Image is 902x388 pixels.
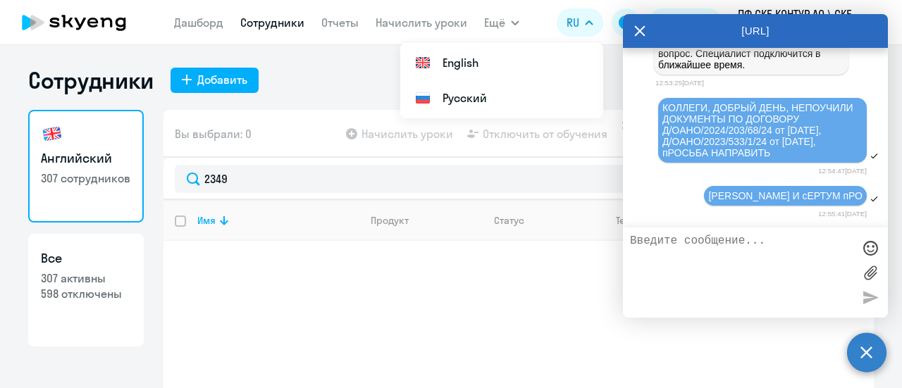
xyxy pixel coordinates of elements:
[484,14,505,31] span: Ещё
[174,15,223,30] a: Дашборд
[28,66,154,94] h1: Сотрудники
[738,6,869,39] p: ПФ СКБ КОНТУР АО \ СКБ Контур, ПФ СКБ КОНТУР, АО
[28,110,144,223] a: Английский307 сотрудников
[818,210,867,218] time: 12:55:41[DATE]
[662,102,856,158] span: КОЛЛЕГИ, ДОБРЫЙ ДЕНЬ, НЕПОУЧИЛИ ДОКУМЕНТЫ ПО ДОГОВОРУ Д/OAHO/2024/203/68/24 от [DATE], Д/OAHO/202...
[321,15,359,30] a: Отчеты
[616,214,696,227] div: Текущий уровень
[731,6,890,39] button: ПФ СКБ КОНТУР АО \ СКБ Контур, ПФ СКБ КОНТУР, АО
[240,15,304,30] a: Сотрудники
[371,214,482,227] div: Продукт
[371,214,409,227] div: Продукт
[860,262,881,283] label: Лимит 10 файлов
[557,8,603,37] button: RU
[494,214,591,227] div: Статус
[567,14,579,31] span: RU
[376,15,467,30] a: Начислить уроки
[197,214,216,227] div: Имя
[414,89,431,106] img: Русский
[28,234,144,346] a: Все307 активны598 отключены
[414,54,431,71] img: English
[41,249,131,268] h3: Все
[818,167,867,175] time: 12:54:47[DATE]
[603,214,722,227] div: Текущий уровень
[41,270,131,286] p: 307 активны
[175,125,252,142] span: Вы выбрали: 0
[171,68,259,93] button: Добавить
[197,214,359,227] div: Имя
[400,42,603,118] ul: Ещё
[494,214,524,227] div: Статус
[41,123,63,145] img: english
[655,79,704,87] time: 12:53:25[DATE]
[41,149,131,168] h3: Английский
[484,8,519,37] button: Ещё
[708,190,863,201] span: [PERSON_NAME] И сЕРТУМ пРО
[41,286,131,301] p: 598 отключены
[197,71,247,88] div: Добавить
[648,8,722,37] button: Балансbalance
[41,170,131,186] p: 307 сотрудников
[175,165,863,193] input: Поиск по имени, email, продукту или статусу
